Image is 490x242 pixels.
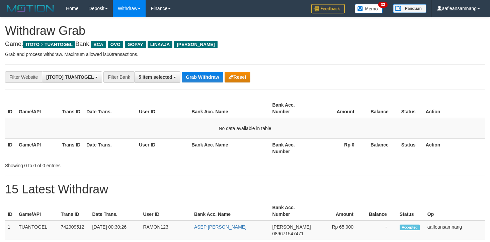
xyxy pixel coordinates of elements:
[363,201,397,221] th: Balance
[272,224,311,230] span: [PERSON_NAME]
[5,71,42,83] div: Filter Website
[91,41,106,48] span: BCA
[423,99,485,118] th: Action
[5,99,16,118] th: ID
[5,183,485,196] h1: 15 Latest Withdraw
[400,225,420,230] span: Accepted
[425,201,485,221] th: Op
[90,201,141,221] th: Date Trans.
[106,52,112,57] strong: 10
[270,99,313,118] th: Bank Acc. Number
[16,138,59,158] th: Game/API
[174,41,217,48] span: [PERSON_NAME]
[364,138,399,158] th: Balance
[5,221,16,240] td: 1
[399,138,423,158] th: Status
[311,4,345,13] img: Feedback.jpg
[225,72,250,82] button: Reset
[108,41,123,48] span: OVO
[378,2,387,8] span: 33
[313,99,364,118] th: Amount
[399,99,423,118] th: Status
[191,201,270,221] th: Bank Acc. Name
[314,221,363,240] td: Rp 65,000
[90,221,141,240] td: [DATE] 00:30:26
[16,201,58,221] th: Game/API
[5,160,199,169] div: Showing 0 to 0 of 0 entries
[84,138,136,158] th: Date Trans.
[16,221,58,240] td: TUANTOGEL
[136,99,189,118] th: User ID
[363,221,397,240] td: -
[5,41,485,48] h4: Game: Bank:
[139,74,172,80] span: 5 item selected
[189,99,269,118] th: Bank Acc. Name
[272,231,304,236] span: Copy 089671547471 to clipboard
[136,138,189,158] th: User ID
[148,41,173,48] span: LINKAJA
[313,138,364,158] th: Rp 0
[355,4,383,13] img: Button%20Memo.svg
[58,201,90,221] th: Trans ID
[194,224,246,230] a: ASEP [PERSON_NAME]
[16,99,59,118] th: Game/API
[314,201,363,221] th: Amount
[59,99,84,118] th: Trans ID
[125,41,146,48] span: GOPAY
[5,51,485,58] p: Grab and process withdraw. Maximum allowed is transactions.
[182,72,223,82] button: Grab Withdraw
[46,74,94,80] span: [ITOTO] TUANTOGEL
[134,71,180,83] button: 5 item selected
[5,3,56,13] img: MOTION_logo.png
[59,138,84,158] th: Trans ID
[5,138,16,158] th: ID
[103,71,134,83] div: Filter Bank
[5,201,16,221] th: ID
[364,99,399,118] th: Balance
[5,24,485,38] h1: Withdraw Grab
[425,221,485,240] td: aafleansamnang
[84,99,136,118] th: Date Trans.
[42,71,102,83] button: [ITOTO] TUANTOGEL
[270,201,314,221] th: Bank Acc. Number
[140,221,191,240] td: RAMON123
[5,118,485,139] td: No data available in table
[189,138,269,158] th: Bank Acc. Name
[140,201,191,221] th: User ID
[270,138,313,158] th: Bank Acc. Number
[393,4,426,13] img: panduan.png
[58,221,90,240] td: 742909512
[423,138,485,158] th: Action
[397,201,425,221] th: Status
[23,41,75,48] span: ITOTO > TUANTOGEL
